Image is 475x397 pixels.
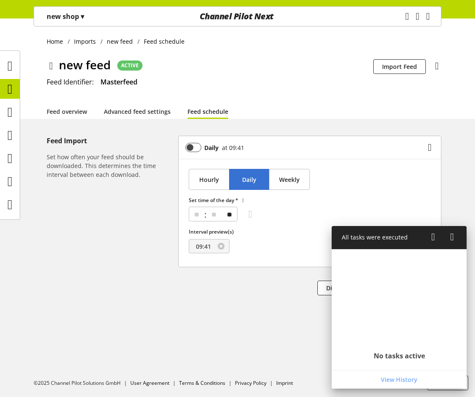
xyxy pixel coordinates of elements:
[34,6,441,26] nav: main navigation
[317,281,383,295] button: Discard Changes
[204,143,219,152] b: Daily
[47,152,175,179] h6: Set how often your feed should be downloaded. This determines the time interval between each down...
[189,228,255,236] label: Interval preview(s)
[130,379,169,386] a: User Agreement
[121,62,139,69] span: ACTIVE
[59,56,111,74] span: new feed
[279,175,300,184] span: Weekly
[382,62,417,71] span: Import Feed
[47,37,68,46] a: Home
[47,136,175,146] h5: Feed Import
[373,59,426,74] button: Import Feed
[374,352,425,360] h2: No tasks active
[103,37,137,46] a: new feed
[276,379,293,386] a: Imprint
[47,77,94,87] span: Feed Identifier:
[204,207,206,222] span: :
[219,143,244,152] div: at 09:41
[242,175,256,184] span: Daily
[342,233,408,241] span: All tasks were executed
[269,169,310,190] button: Weekly
[235,379,267,386] a: Privacy Policy
[381,375,417,384] span: View History
[34,379,130,387] li: ©2025 Channel Pilot Solutions GmbH
[187,107,228,116] a: Feed schedule
[100,77,137,87] span: Masterfeed
[229,169,270,190] button: Daily
[107,37,133,46] span: new feed
[326,284,374,292] span: Discard Changes
[70,37,100,46] a: Imports
[199,175,219,184] span: Hourly
[189,197,238,204] span: Set time of the day *
[47,11,84,21] p: new shop
[81,12,84,21] span: ▾
[179,379,225,386] a: Terms & Conditions
[104,107,171,116] a: Advanced feed settings
[196,242,211,251] span: 09:41
[333,372,465,387] a: View History
[189,169,230,190] button: Hourly
[47,107,87,116] a: Feed overview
